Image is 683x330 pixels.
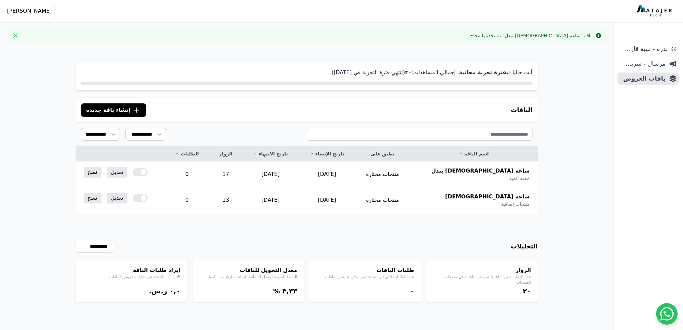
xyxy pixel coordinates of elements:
[511,242,538,251] h3: التحليلات
[242,161,299,187] td: [DATE]
[405,69,412,76] strong: ۳۰
[431,167,530,175] span: ساعة [DEMOGRAPHIC_DATA] بندل
[620,59,666,68] span: مرسال - شريط دعاية
[620,74,666,83] span: باقات العروض
[199,266,297,274] h4: معدل التحويل للباقات
[10,30,21,41] button: Close
[282,287,297,295] bdi: ۳,۳۳
[316,286,414,296] div: ۰
[81,68,532,77] p: أنت حاليا في . إجمالي المشاهدات: (تنتهي فترة التجربة في [DATE])
[355,146,410,161] th: تطبق على
[7,7,52,15] span: [PERSON_NAME]
[169,287,180,295] bdi: ۰,۰
[199,274,297,280] p: النسبة المئوية لمعدل الاضافة للسلة مقارنة بعدد الزوار
[355,161,410,187] td: منتجات مختارة
[620,44,668,54] span: ندرة - تنبية قارب علي النفاذ
[165,187,209,213] td: 0
[84,167,101,178] a: نسخ
[459,69,506,76] strong: فترة تجربة مجانية
[307,150,347,157] a: تاريخ الإنشاء
[149,287,167,295] span: ر.س.
[209,146,243,161] th: الزوار
[81,103,146,117] button: إنشاء باقة جديدة
[299,161,355,187] td: [DATE]
[355,187,410,213] td: منتجات مختارة
[433,266,531,274] h4: الزوار
[242,187,299,213] td: [DATE]
[418,150,529,157] a: اسم الباقة
[273,287,280,295] span: %
[4,4,55,18] button: [PERSON_NAME]
[250,150,291,157] a: تاريخ الانتهاء
[445,193,529,201] span: ساعة [DEMOGRAPHIC_DATA]
[173,150,201,157] a: الطلبات
[469,32,592,39] div: باقة "ساعة [DEMOGRAPHIC_DATA] بندل" تم تحديثها بنجاح.
[501,201,529,207] span: منتجات إضافية
[316,266,414,274] h4: طلبات الباقات
[107,167,127,178] a: تعديل
[509,175,529,182] span: خصم كمية
[165,161,209,187] td: 0
[84,193,101,203] a: نسخ
[209,187,243,213] td: 13
[209,161,243,187] td: 17
[299,187,355,213] td: [DATE]
[433,274,531,285] p: عدد الزوار الذين شاهدوا عروض الباقات في صفحات المنتجات
[82,274,180,280] p: الإيرادات الناتجة عن طلبات عروض الباقات
[107,193,127,203] a: تعديل
[316,274,414,280] p: عدد الطلبات التي تم إنشاؤها من خلال عروض الباقات
[637,5,674,17] img: MatajerTech Logo
[511,105,532,115] h3: الباقات
[82,266,180,274] h4: إيراد طلبات الباقة
[433,286,531,296] div: ۳۰
[86,106,130,114] span: إنشاء باقة جديدة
